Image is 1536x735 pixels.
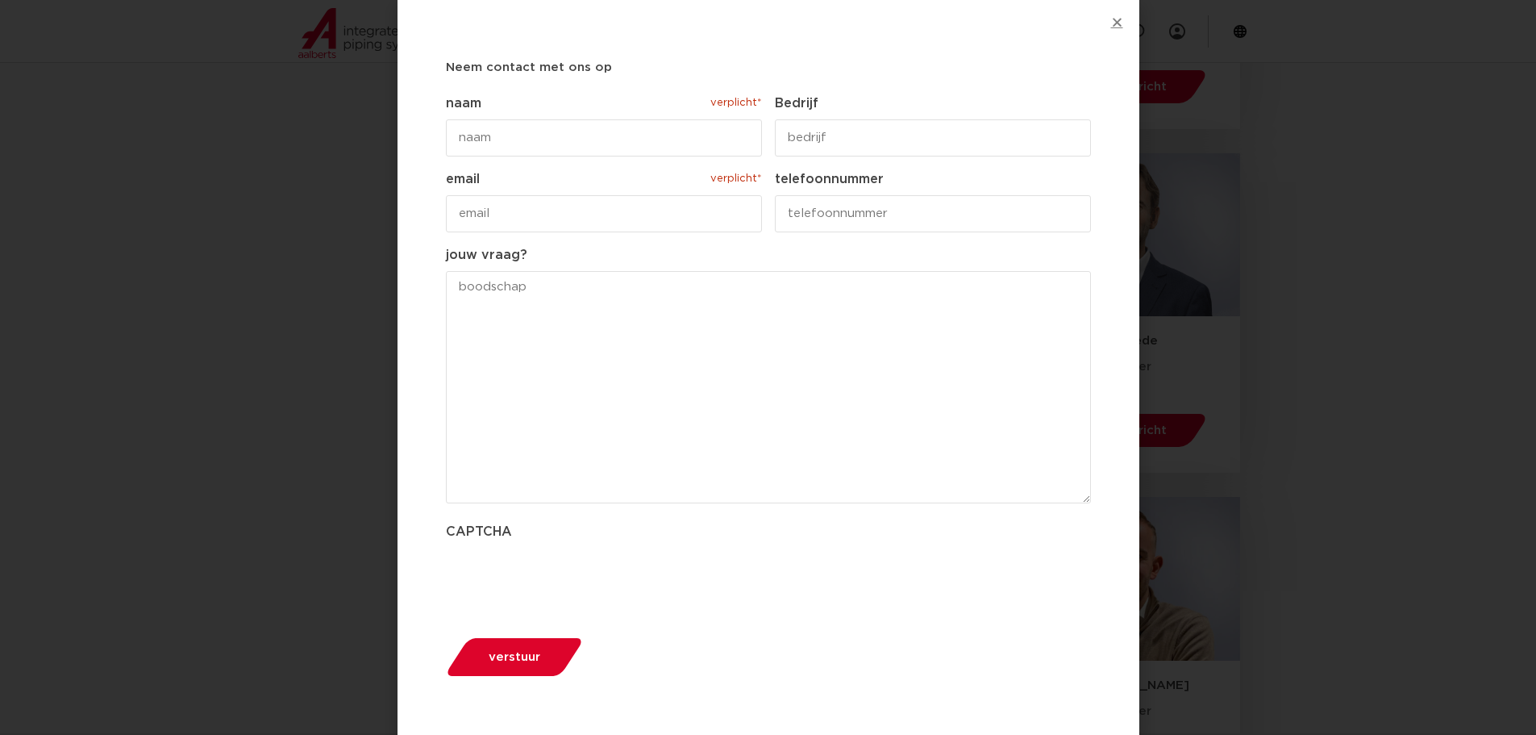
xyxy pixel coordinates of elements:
[446,94,762,113] label: naam
[775,94,1091,113] label: Bedrijf
[446,169,762,189] label: email
[775,119,1091,157] input: bedrijf
[775,169,1091,189] label: telefoonnummer
[446,548,691,611] iframe: reCAPTCHA
[440,637,588,678] button: verstuur
[446,119,762,157] input: naam
[446,195,762,232] input: email
[446,55,1091,81] h5: Neem contact met ons op
[489,651,540,663] span: verstuur
[446,245,1091,265] label: jouw vraag?
[1111,16,1123,28] a: Close
[709,169,762,189] span: verplicht*
[446,522,1091,541] label: CAPTCHA
[709,94,762,113] span: verplicht*
[775,195,1091,232] input: telefoonnummer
